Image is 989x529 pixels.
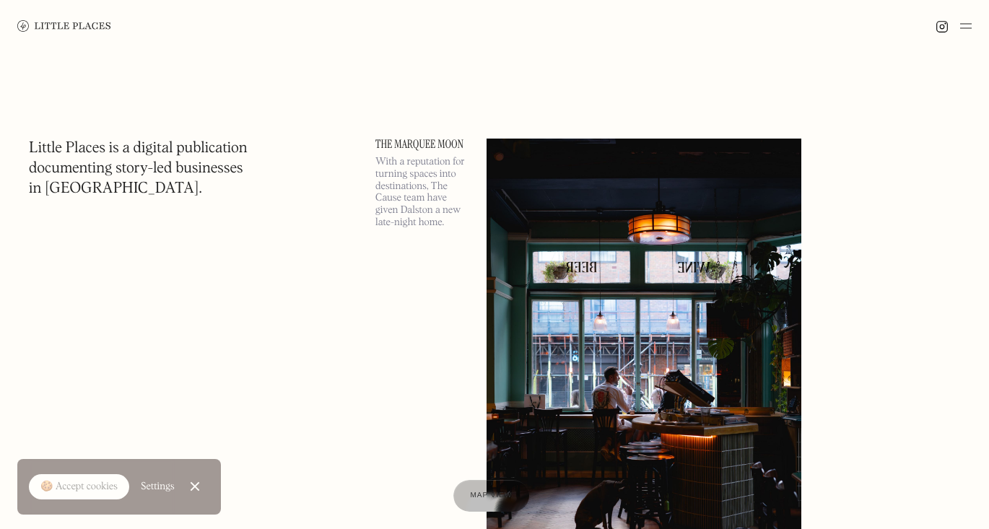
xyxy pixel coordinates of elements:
a: Map view [453,480,530,512]
h1: Little Places is a digital publication documenting story-led businesses in [GEOGRAPHIC_DATA]. [29,139,248,199]
a: The Marquee Moon [375,139,469,150]
div: 🍪 Accept cookies [40,480,118,494]
a: Settings [141,471,175,503]
div: Settings [141,481,175,491]
span: Map view [471,491,513,499]
p: With a reputation for turning spaces into destinations, The Cause team have given Dalston a new l... [375,156,469,229]
a: 🍪 Accept cookies [29,474,129,500]
a: Close Cookie Popup [180,472,209,501]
